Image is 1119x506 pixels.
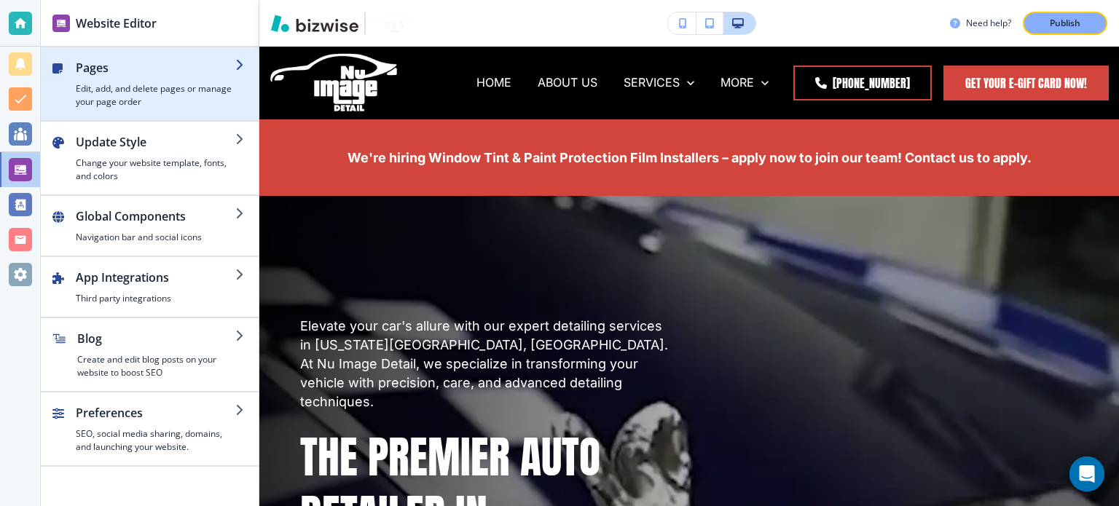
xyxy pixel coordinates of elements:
h2: Global Components [76,207,235,225]
p: SERVICES [624,74,680,91]
h2: Website Editor [76,15,157,32]
h4: Create and edit blog posts on your website to boost SEO [77,353,235,379]
h4: SEO, social media sharing, domains, and launching your website. [76,427,235,454]
img: Bizwise Logo [271,15,358,32]
h4: Navigation bar and social icons [76,231,235,244]
p: HOME [476,74,511,91]
h2: Preferences [76,404,235,422]
p: MORE [721,74,754,91]
p: Elevate your car's allure with our expert detailing services in [US_STATE][GEOGRAPHIC_DATA], [GEO... [300,317,672,411]
a: Get Your E-Gift Card Now! [943,66,1109,100]
button: BlogCreate and edit blog posts on your website to boost SEO [41,318,259,391]
button: PreferencesSEO, social media sharing, domains, and launching your website. [41,392,259,465]
button: Update StyleChange your website template, fonts, and colors [41,122,259,194]
img: Your Logo [372,14,411,32]
h3: Need help? [966,17,1011,30]
h4: Edit, add, and delete pages or manage your page order [76,82,235,108]
a: [PHONE_NUMBER] [793,66,932,100]
button: App IntegrationsThird party integrations [41,257,259,317]
h4: Change your website template, fonts, and colors [76,157,235,183]
p: We're hiring Window Tint & Paint Protection Film Installers – apply now to join our team! Contact... [300,149,1078,167]
img: NU Image Detail [270,52,401,113]
button: Global ComponentsNavigation bar and social icons [41,196,259,256]
h2: Blog [77,330,235,347]
div: Open Intercom Messenger [1069,456,1104,491]
h2: Pages [76,59,235,76]
h2: App Integrations [76,269,235,286]
p: Publish [1050,17,1080,30]
button: Publish [1023,12,1107,35]
button: PagesEdit, add, and delete pages or manage your page order [41,47,259,120]
h4: Third party integrations [76,292,235,305]
img: editor icon [52,15,70,32]
p: ABOUT US [538,74,597,91]
h2: Update Style [76,133,235,151]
